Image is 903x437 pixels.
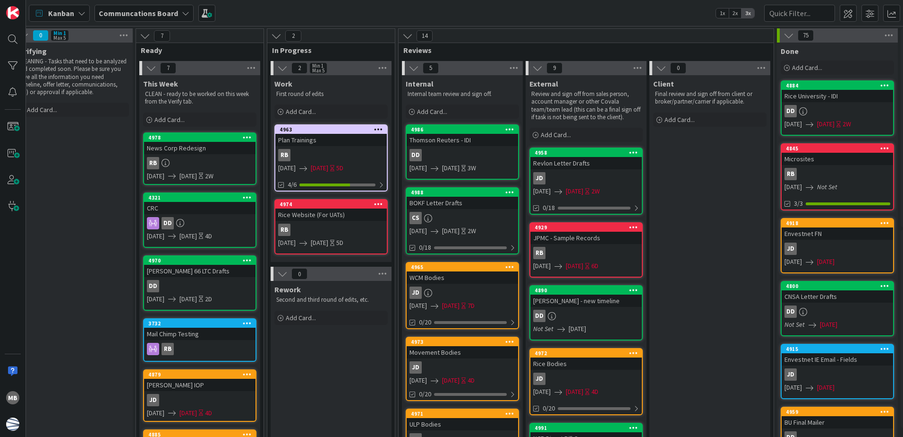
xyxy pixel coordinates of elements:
div: 4978News Corp Redesign [144,133,256,154]
div: 4973 [411,339,518,345]
span: 0/18 [419,243,431,253]
span: [DATE] [784,257,802,267]
div: 4988 [407,188,518,197]
span: 0 [670,62,686,74]
div: JD [784,368,797,381]
div: 4963 [275,125,387,134]
div: Mail Chimp Testing [144,328,256,340]
span: [DATE] [409,301,427,311]
div: 4879 [144,370,256,379]
div: DD [147,280,159,292]
div: 4918 [782,219,893,227]
div: 4958 [535,149,642,156]
div: Plan Trainings [275,134,387,146]
div: Max 5 [312,68,324,73]
div: 3732Mail Chimp Testing [144,319,256,340]
div: Envestnet IE Email - Fields [782,353,893,366]
span: Add Card... [154,115,185,124]
div: [PERSON_NAME] - new timeline [530,295,642,307]
div: Rice University - IDI [782,90,893,102]
div: RB [530,247,642,259]
span: Add Card... [664,115,695,124]
div: 2W [205,171,213,181]
span: 0/20 [419,317,431,327]
div: JD [147,394,159,406]
div: [PERSON_NAME] IOP [144,379,256,391]
a: 4321CRCDD[DATE][DATE]4D [143,192,256,248]
i: Not Set [784,320,805,329]
div: 4879 [148,371,256,378]
div: 4915 [786,346,893,352]
span: Client [653,79,674,88]
a: 4965WCM BodiesJD[DATE][DATE]7D0/20 [406,262,519,329]
span: [DATE] [147,408,164,418]
div: 4884Rice University - IDI [782,81,893,102]
div: News Corp Redesign [144,142,256,154]
div: 4973Movement Bodies [407,338,518,358]
div: 4D [468,376,475,385]
div: 4965 [407,263,518,271]
span: 2x [729,9,741,18]
a: 4800CNSA Letter DraftsDDNot Set[DATE] [781,281,894,336]
span: External [529,79,558,88]
div: DD [144,280,256,292]
span: [DATE] [409,376,427,385]
div: DD [784,306,797,318]
div: 4915 [782,345,893,353]
div: 4971 [407,410,518,418]
a: 3732Mail Chimp TestingRB [143,318,256,362]
div: DD [144,217,256,229]
div: 4845 [782,144,893,153]
a: 4974Rice Website (For UATs)RB[DATE][DATE]5D [274,199,388,254]
div: RB [782,168,893,180]
div: 2D [205,294,212,304]
a: 4963Plan TrainingsRB[DATE][DATE]5D4/6 [274,124,388,192]
p: CLEANING - Tasks that need to be analyzed and completed soon. Please be sure you have all the inf... [17,58,127,96]
a: 4958Revlon Letter DraftsJD[DATE][DATE]2W0/18 [529,148,643,215]
div: DD [407,149,518,161]
div: 4890 [530,286,642,295]
span: Rework [274,285,301,294]
div: RB [275,224,387,236]
div: 4986Thomson Reuters - IDI [407,125,518,146]
span: [DATE] [569,324,586,334]
a: 4918Envestnet FNJD[DATE][DATE] [781,218,894,273]
div: Rice Website (For UATs) [275,209,387,221]
span: 2 [285,30,301,42]
div: Max 5 [53,35,66,40]
div: JPMC - Sample Records [530,232,642,244]
span: [DATE] [566,387,583,397]
div: 4321CRC [144,193,256,214]
div: 4D [591,387,598,397]
div: 5D [336,238,343,248]
span: [DATE] [566,186,583,196]
span: [DATE] [817,119,835,129]
div: 4991 [535,425,642,431]
img: avatar [6,418,19,431]
div: RB [147,157,159,169]
span: 3x [741,9,754,18]
div: 4986 [411,126,518,133]
div: Envestnet FN [782,227,893,240]
span: 4/6 [288,180,297,190]
div: DD [530,310,642,322]
a: 4986Thomson Reuters - IDIDD[DATE][DATE]3W [406,124,519,180]
div: JD [533,373,545,385]
div: 4879[PERSON_NAME] IOP [144,370,256,391]
div: 4800 [786,283,893,289]
div: [PERSON_NAME] 66 LTC Drafts [144,265,256,277]
div: JD [782,243,893,255]
div: 4970 [144,256,256,265]
div: 4971 [411,411,518,417]
span: Reviews [403,45,762,55]
span: [DATE] [566,261,583,271]
span: Ready [141,45,252,55]
span: 0/18 [543,203,555,213]
div: CNSA Letter Drafts [782,290,893,303]
div: 4959 [786,409,893,415]
span: [DATE] [278,238,296,248]
img: Visit kanbanzone.com [6,6,19,19]
div: 4890 [535,287,642,294]
div: 6D [591,261,598,271]
span: In Progress [272,45,383,55]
